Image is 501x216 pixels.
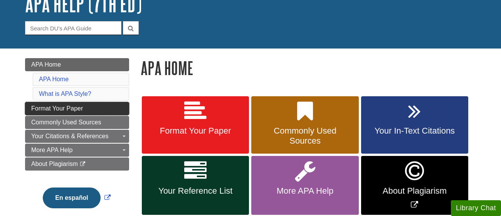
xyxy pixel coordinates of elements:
span: Your Citations & References [31,133,108,139]
a: Format Your Paper [142,96,249,154]
a: APA Home [25,58,129,71]
span: About Plagiarism [31,161,78,167]
span: Format Your Paper [148,126,243,136]
a: Your Citations & References [25,130,129,143]
a: More APA Help [251,156,358,215]
h1: APA Home [141,58,476,78]
i: This link opens in a new window [79,162,86,167]
span: About Plagiarism [367,186,462,196]
span: APA Home [31,61,61,68]
input: Search DU's APA Guide [25,21,121,35]
a: Link opens in new window [361,156,468,215]
span: Your Reference List [148,186,243,196]
a: APA Home [39,76,69,82]
a: Your Reference List [142,156,249,215]
span: More APA Help [31,147,72,153]
span: Commonly Used Sources [257,126,353,146]
a: Commonly Used Sources [251,96,358,154]
a: About Plagiarism [25,157,129,171]
span: More APA Help [257,186,353,196]
a: Link opens in new window [41,194,112,201]
span: Format Your Paper [31,105,83,112]
a: What is APA Style? [39,90,91,97]
button: Library Chat [451,200,501,216]
a: Commonly Used Sources [25,116,129,129]
a: More APA Help [25,144,129,157]
a: Format Your Paper [25,102,129,115]
span: Commonly Used Sources [31,119,101,126]
span: Your In-Text Citations [367,126,462,136]
a: Your In-Text Citations [361,96,468,154]
button: En español [43,188,100,208]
